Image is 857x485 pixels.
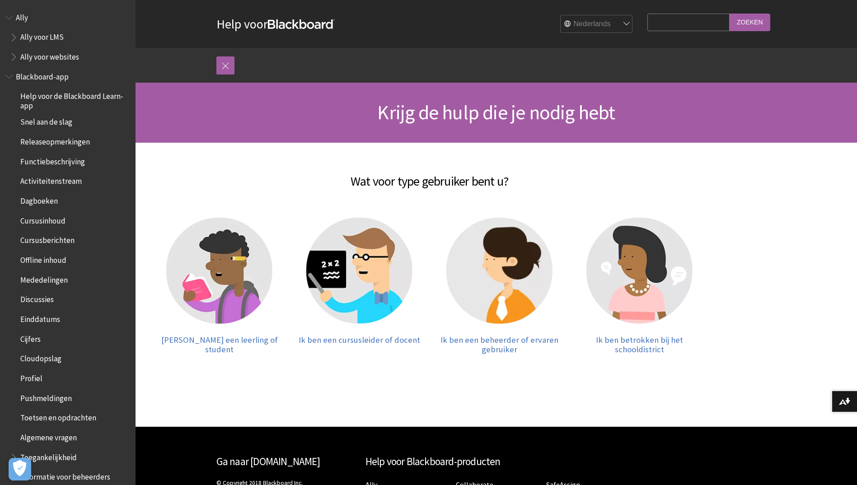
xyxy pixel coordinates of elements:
strong: Blackboard [268,19,335,29]
span: Cloudopslag [20,351,61,364]
select: Site Language Selector [561,15,633,33]
img: Student [166,218,272,324]
input: Zoeken [730,14,770,31]
span: Offline inhoud [20,252,66,265]
a: Student [PERSON_NAME] een leerling of student [159,218,281,354]
span: Pushmeldingen [20,391,72,403]
span: Toetsen en opdrachten [20,410,96,423]
span: Ik ben een beheerder of ervaren gebruiker [440,335,558,355]
span: Profiel [20,371,42,383]
nav: Book outline for Blackboard App Help [5,69,130,485]
a: Ga naar [DOMAIN_NAME] [216,455,320,468]
span: Einddatums [20,312,60,324]
a: Lid van de gemeenschap Ik ben betrokken bij het schooldistrict [579,218,701,354]
span: Blackboard-app [16,69,69,81]
span: Cursusinhoud [20,213,66,225]
a: Cursusleider Ik ben een cursusleider of docent [299,218,421,354]
span: Releaseopmerkingen [20,134,90,146]
span: Discussies [20,292,54,304]
img: Lid van de gemeenschap [586,218,693,324]
button: Open Preferences [9,458,31,480]
span: [PERSON_NAME] een leerling of student [161,335,278,355]
a: Help voorBlackboard [216,16,335,32]
span: Dagboeken [20,193,58,205]
span: Ik ben betrokken bij het schooldistrict [596,335,683,355]
span: Ik ben een cursusleider of docent [299,335,420,345]
span: Ally [16,10,28,22]
span: Activiteitenstream [20,174,82,186]
span: Functiebeschrijving [20,154,85,166]
span: Cursusberichten [20,233,75,245]
span: Cijfers [20,331,41,344]
h2: Wat voor type gebruiker bent u? [150,161,710,191]
span: Algemene vragen [20,430,77,442]
h2: Help voor Blackboard-producten [365,454,628,470]
img: Beheerder [446,218,553,324]
span: Ally voor websites [20,49,79,61]
span: Help voor de Blackboard Learn-app [20,89,129,110]
img: Cursusleider [306,218,412,324]
span: Informatie voor beheerders [20,470,110,482]
span: Toegankelijkheid [20,450,77,462]
span: Krijg de hulp die je nodig hebt [377,100,615,125]
span: Snel aan de slag [20,115,72,127]
nav: Book outline for Anthology Ally Help [5,10,130,65]
span: Mededelingen [20,272,68,284]
span: Ally voor LMS [20,30,64,42]
a: Beheerder Ik ben een beheerder of ervaren gebruiker [439,218,561,354]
